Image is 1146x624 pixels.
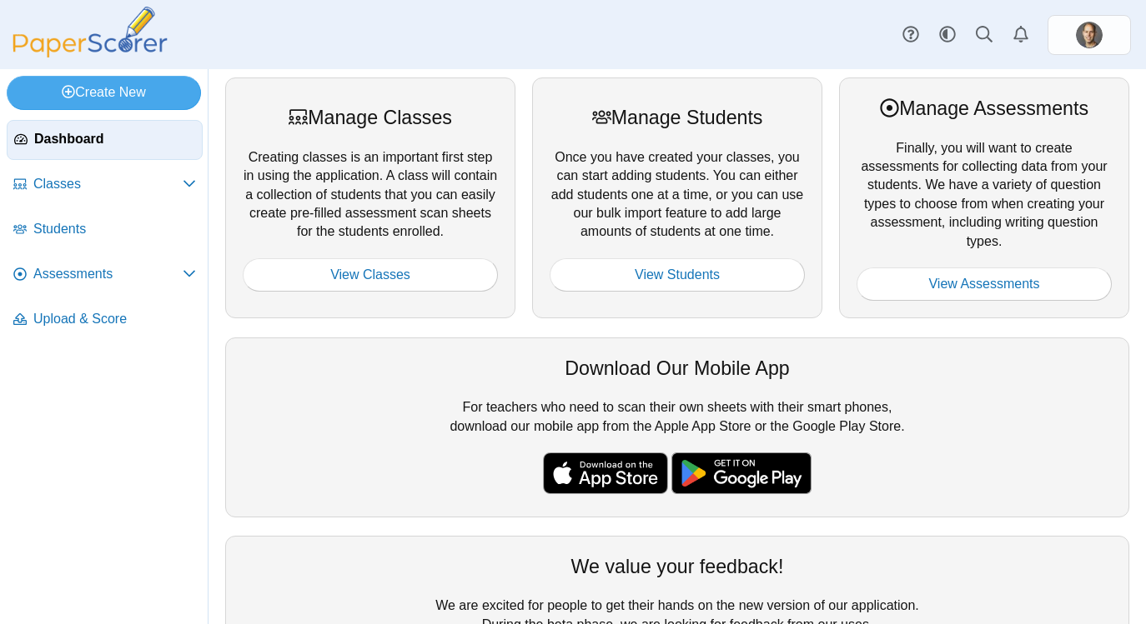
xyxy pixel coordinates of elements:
[532,77,822,318] div: Once you have created your classes, you can start adding students. You can either add students on...
[1076,22,1103,48] img: ps.6OjCnjMk7vCEuwnV
[225,77,515,318] div: Creating classes is an important first step in using the application. A class will contain a coll...
[1076,22,1103,48] span: Rudolf Schraml
[243,258,498,292] a: View Classes
[243,104,498,131] div: Manage Classes
[7,300,203,340] a: Upload & Score
[33,265,183,283] span: Assessments
[857,267,1112,301] a: View Assessments
[671,452,812,494] img: google-play-badge.png
[243,553,1112,580] div: We value your feedback!
[33,175,183,193] span: Classes
[7,165,203,205] a: Classes
[7,120,203,160] a: Dashboard
[1048,15,1131,55] a: ps.6OjCnjMk7vCEuwnV
[33,220,196,238] span: Students
[550,258,805,292] a: View Students
[7,7,173,57] img: PaperScorer
[7,255,203,295] a: Assessments
[225,337,1129,517] div: For teachers who need to scan their own sheets with their smart phones, download our mobile app f...
[7,46,173,60] a: PaperScorer
[857,95,1112,122] div: Manage Assessments
[34,130,195,148] span: Dashboard
[33,310,196,328] span: Upload & Score
[7,210,203,250] a: Students
[550,104,805,131] div: Manage Students
[243,355,1112,382] div: Download Our Mobile App
[543,452,668,494] img: apple-store-badge.svg
[1003,17,1039,53] a: Alerts
[7,76,201,109] a: Create New
[839,77,1129,318] div: Finally, you will want to create assessments for collecting data from your students. We have a va...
